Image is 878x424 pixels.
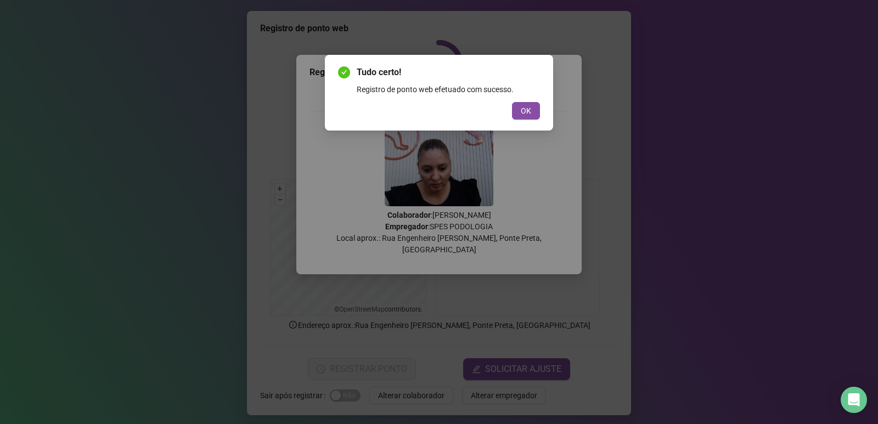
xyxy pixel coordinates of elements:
[357,83,540,95] div: Registro de ponto web efetuado com sucesso.
[521,105,531,117] span: OK
[512,102,540,120] button: OK
[338,66,350,78] span: check-circle
[841,387,867,413] div: Open Intercom Messenger
[357,66,540,79] span: Tudo certo!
